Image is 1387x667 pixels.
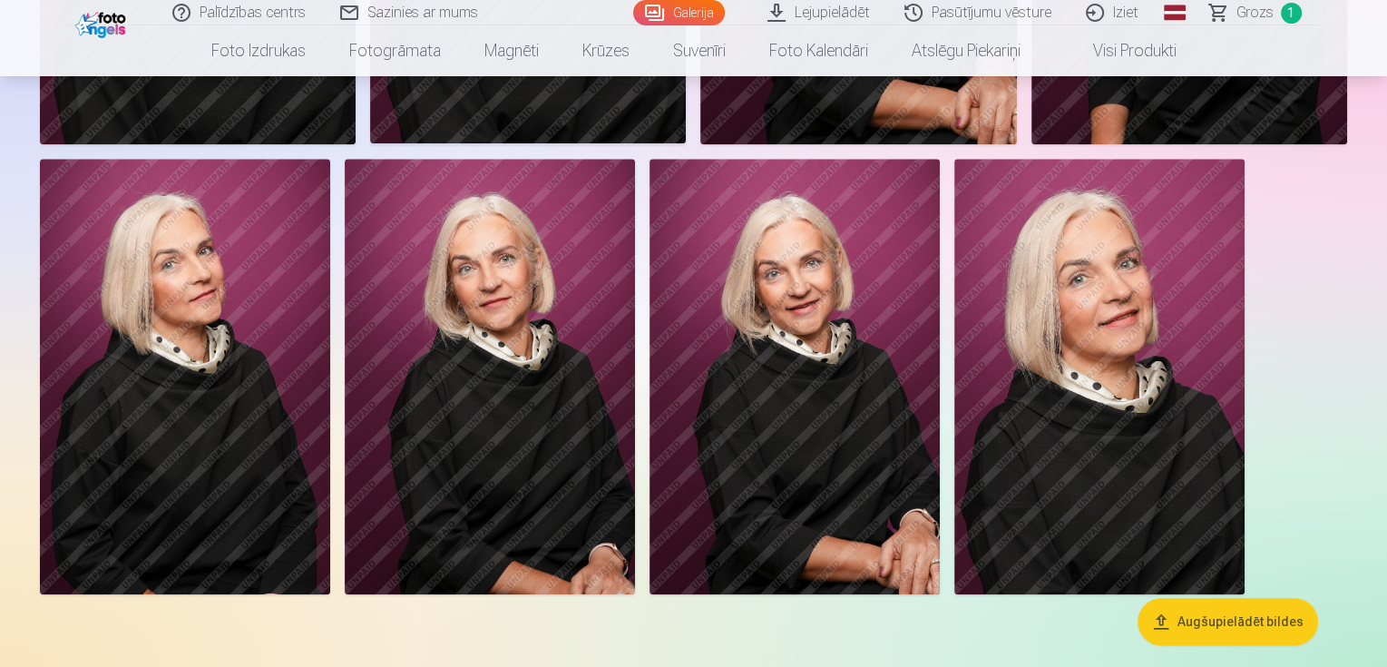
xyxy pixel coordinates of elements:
a: Suvenīri [651,25,747,76]
a: Magnēti [463,25,561,76]
button: Augšupielādēt bildes [1138,598,1318,645]
a: Krūzes [561,25,651,76]
a: Foto izdrukas [190,25,327,76]
span: 1 [1281,3,1302,24]
span: Grozs [1236,2,1274,24]
a: Foto kalendāri [747,25,890,76]
img: /fa1 [75,7,131,38]
a: Fotogrāmata [327,25,463,76]
a: Visi produkti [1042,25,1198,76]
a: Atslēgu piekariņi [890,25,1042,76]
